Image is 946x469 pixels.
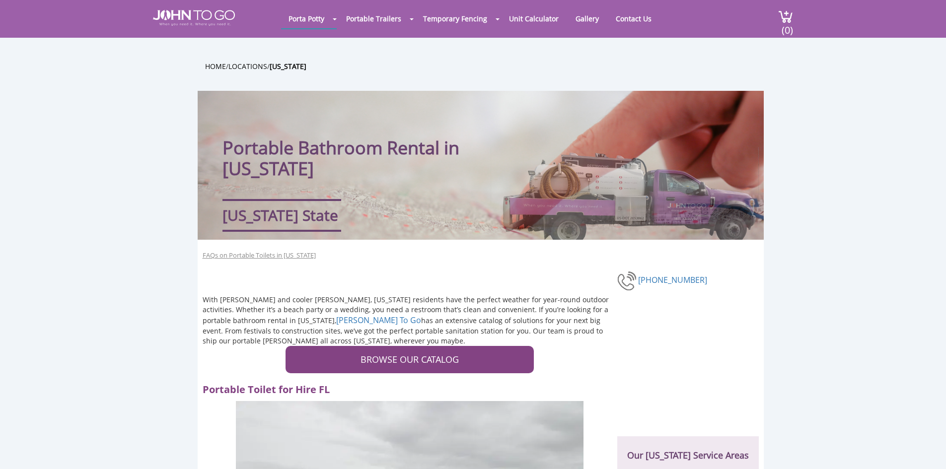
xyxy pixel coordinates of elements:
span: If you’re looking for a portable bathroom rental in [US_STATE], [203,305,608,325]
img: JOHN to go [153,10,235,26]
a: BROWSE OUR CATALOG [286,346,534,374]
span: has an extensive catalog of solutions for your next big event. From festivals to construction sit... [203,316,603,345]
span: With [PERSON_NAME] and cooler [PERSON_NAME], [US_STATE] residents have the perfect weather for ye... [203,295,609,314]
div: [US_STATE] State [222,199,341,232]
a: FAQs on Portable Toilets in [US_STATE] [203,251,316,260]
h1: Portable Bathroom Rental in [US_STATE] [222,111,543,179]
img: cart a [778,10,793,23]
ul: / / [205,61,771,72]
a: Temporary Fencing [416,9,495,28]
img: Truck [491,147,759,240]
a: [PERSON_NAME] To Go [336,315,421,326]
h2: Portable Toilet for Hire FL [203,378,601,396]
a: Gallery [568,9,606,28]
span: (0) [781,15,793,37]
a: Portable Trailers [339,9,409,28]
a: Contact Us [608,9,659,28]
h2: Our [US_STATE] Service Areas [627,436,749,461]
a: [US_STATE] [270,62,306,71]
a: Unit Calculator [502,9,566,28]
a: Porta Potty [281,9,332,28]
a: Locations [228,62,267,71]
a: [PHONE_NUMBER] [638,274,707,285]
img: phone-number [617,270,638,292]
a: Home [205,62,226,71]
